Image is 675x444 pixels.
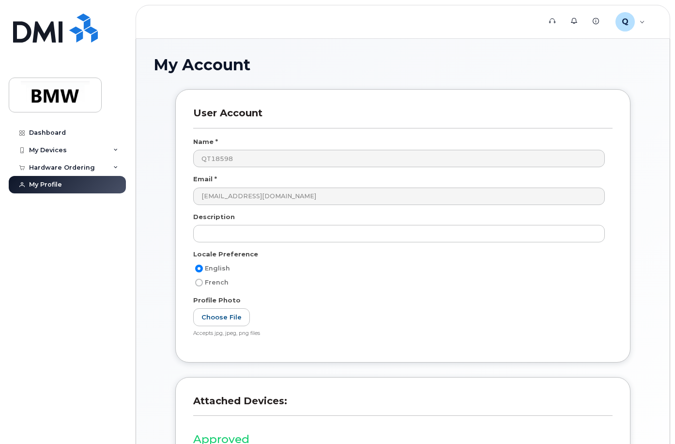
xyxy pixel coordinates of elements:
div: Accepts jpg, jpeg, png files [193,330,605,337]
span: French [205,279,229,286]
label: Choose File [193,308,250,326]
span: English [205,265,230,272]
h1: My Account [153,56,652,73]
input: French [195,279,203,286]
label: Profile Photo [193,296,241,305]
label: Description [193,212,235,222]
label: Name * [193,137,218,146]
label: Locale Preference [193,250,258,259]
label: Email * [193,174,217,184]
h3: User Account [193,107,613,128]
h3: Attached Devices: [193,395,613,416]
input: English [195,265,203,272]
